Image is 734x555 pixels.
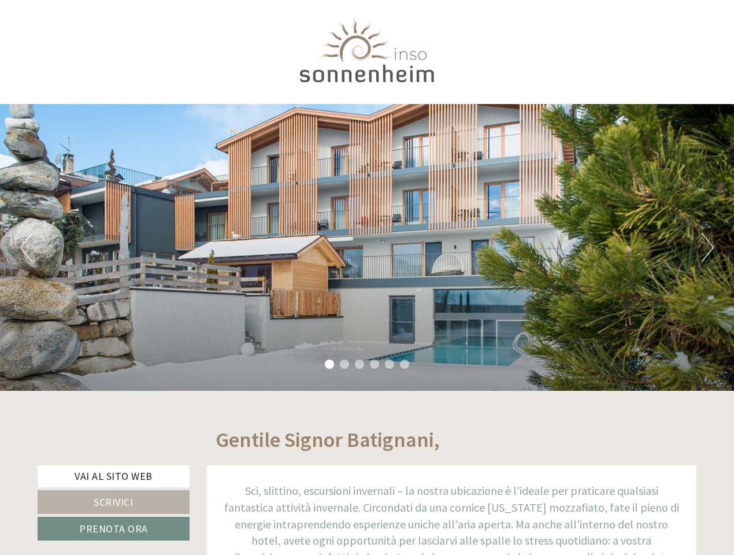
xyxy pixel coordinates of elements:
[38,490,190,514] a: Scrivici
[20,233,32,262] button: Previous
[38,517,190,541] a: Prenota ora
[216,428,440,452] h1: Gentile Signor Batignani,
[38,465,190,487] a: Vai al sito web
[702,233,714,262] button: Next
